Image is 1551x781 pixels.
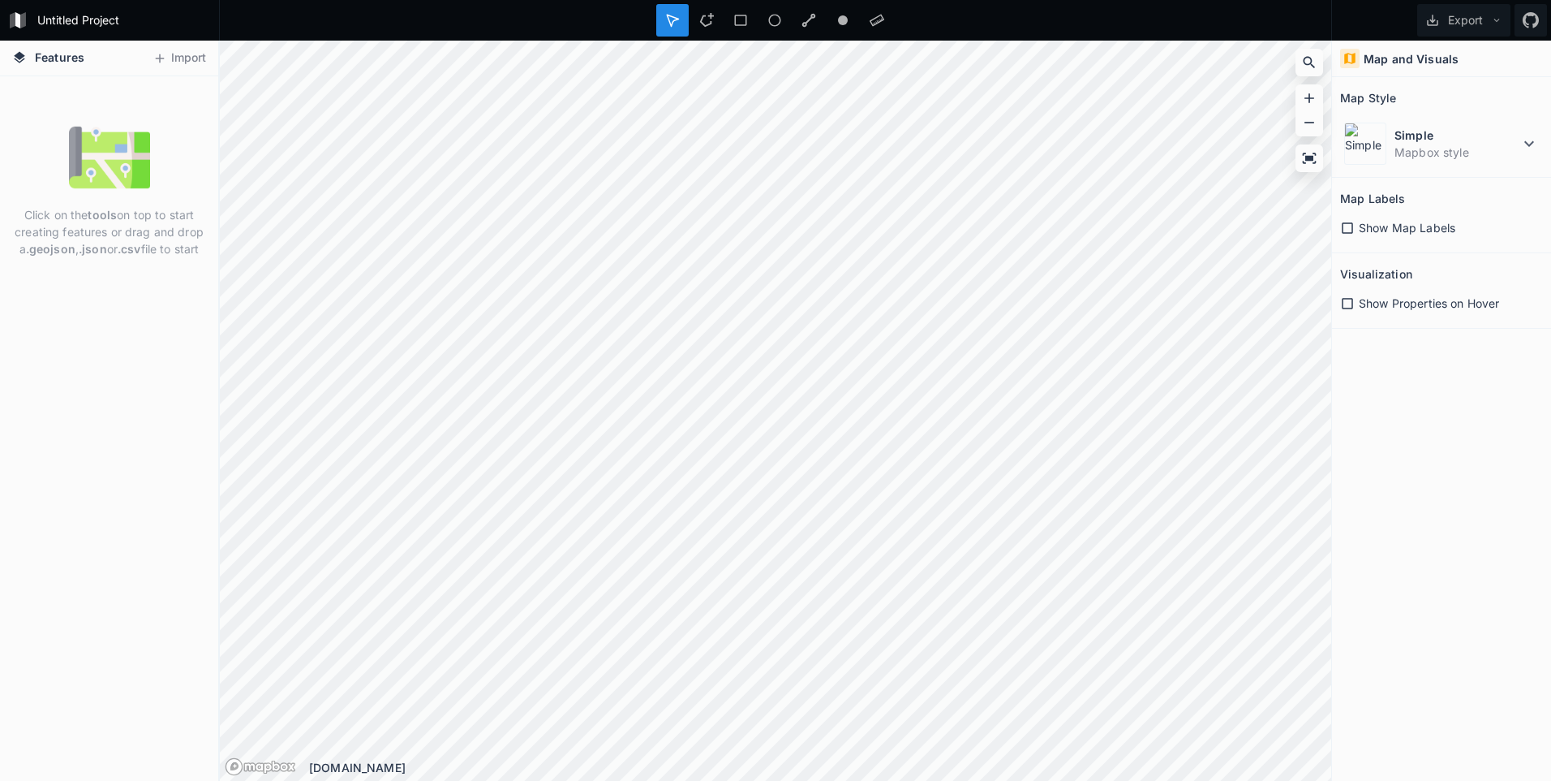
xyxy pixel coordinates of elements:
[12,206,206,257] p: Click on the on top to start creating features or drag and drop a , or file to start
[1394,127,1519,144] dt: Simple
[35,49,84,66] span: Features
[1359,219,1455,236] span: Show Map Labels
[26,242,75,256] strong: .geojson
[1394,144,1519,161] dd: Mapbox style
[1340,85,1396,110] h2: Map Style
[88,208,117,222] strong: tools
[309,759,1331,776] div: [DOMAIN_NAME]
[79,242,107,256] strong: .json
[1417,4,1510,37] button: Export
[225,757,296,776] a: Mapbox logo
[1340,261,1412,287] h2: Visualization
[1340,186,1405,211] h2: Map Labels
[144,45,214,71] button: Import
[1359,295,1499,312] span: Show Properties on Hover
[1364,50,1459,67] h4: Map and Visuals
[1344,123,1386,165] img: Simple
[118,242,141,256] strong: .csv
[69,117,150,198] img: empty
